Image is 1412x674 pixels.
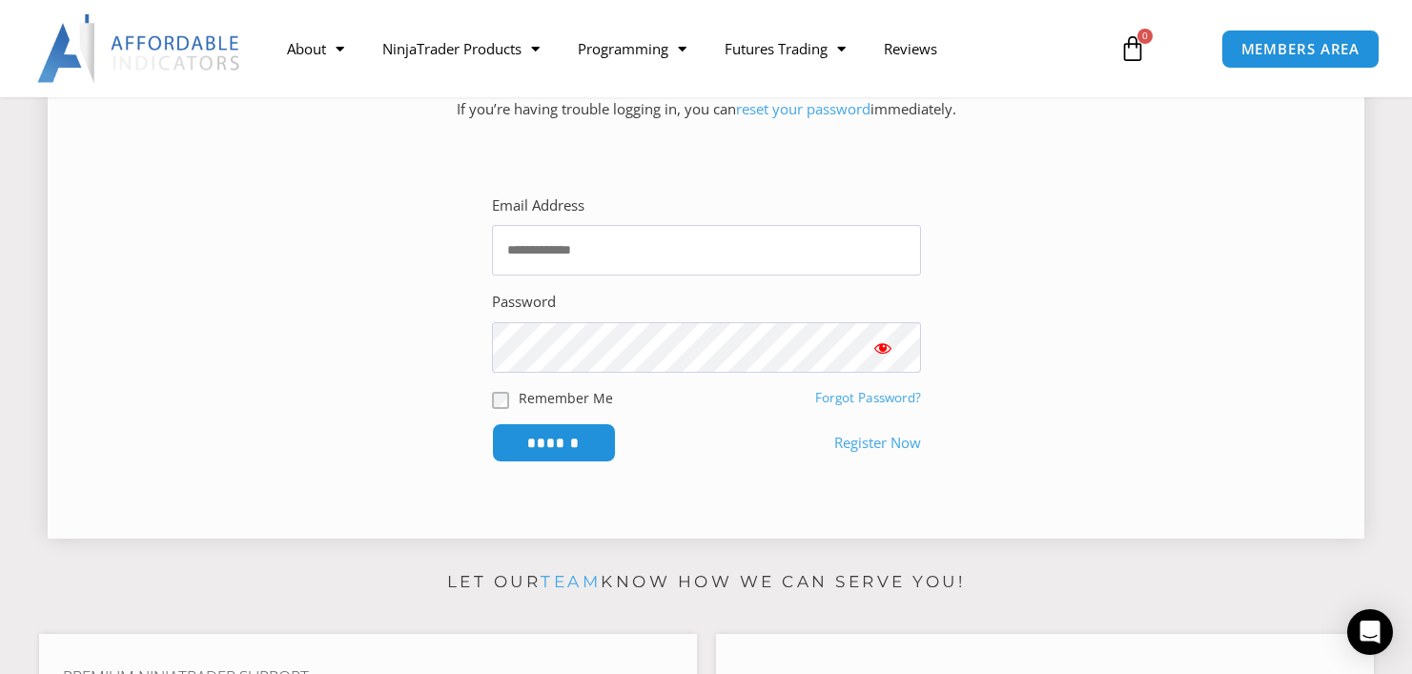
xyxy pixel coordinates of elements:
[541,572,601,591] a: team
[1091,21,1175,76] a: 0
[1221,30,1381,69] a: MEMBERS AREA
[268,27,363,71] a: About
[865,27,956,71] a: Reviews
[37,14,242,83] img: LogoAI | Affordable Indicators – NinjaTrader
[559,27,706,71] a: Programming
[706,27,865,71] a: Futures Trading
[492,193,584,219] label: Email Address
[268,27,1101,71] nav: Menu
[736,99,870,118] a: reset your password
[815,389,921,406] a: Forgot Password?
[519,388,613,408] label: Remember Me
[1241,42,1361,56] span: MEMBERS AREA
[1137,29,1153,44] span: 0
[492,289,556,316] label: Password
[1347,609,1393,655] div: Open Intercom Messenger
[39,567,1374,598] p: Let our know how we can serve you!
[363,27,559,71] a: NinjaTrader Products
[834,430,921,457] a: Register Now
[845,322,921,373] button: Show password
